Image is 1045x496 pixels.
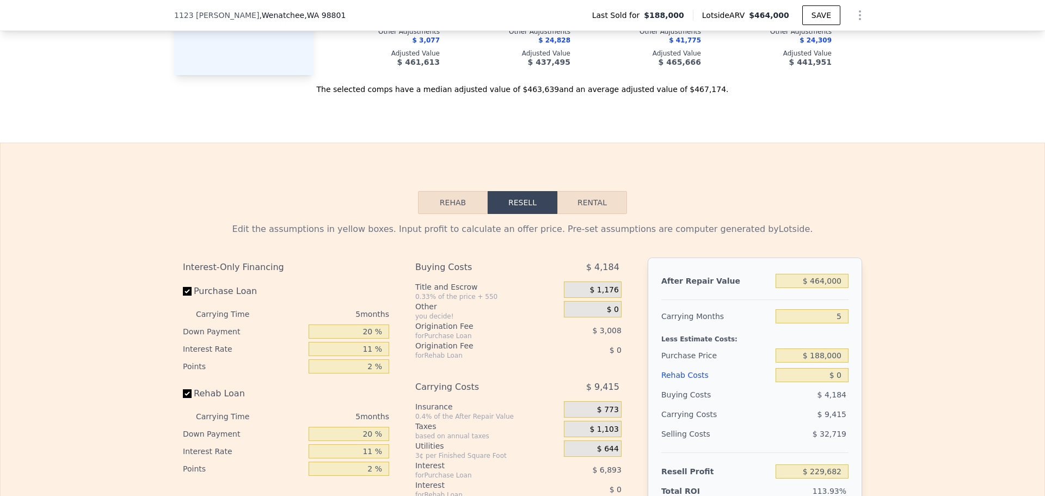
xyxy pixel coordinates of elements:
[413,36,440,44] span: $ 3,077
[327,49,440,58] div: Adjusted Value
[597,405,619,415] span: $ 773
[661,365,771,385] div: Rehab Costs
[802,5,840,25] button: SAVE
[183,443,304,460] div: Interest Rate
[415,421,560,432] div: Taxes
[597,444,619,454] span: $ 644
[415,351,537,360] div: for Rehab Loan
[183,223,862,236] div: Edit the assumptions in yellow boxes. Input profit to calculate an offer price. Pre-set assumptio...
[610,346,622,354] span: $ 0
[669,36,701,44] span: $ 41,775
[183,287,192,296] input: Purchase Loan
[397,58,440,66] span: $ 461,613
[813,430,846,438] span: $ 32,719
[586,258,619,277] span: $ 4,184
[488,191,557,214] button: Resell
[304,11,346,20] span: , WA 98801
[415,451,560,460] div: 3¢ per Finished Square Foot
[183,460,304,477] div: Points
[588,49,701,58] div: Adjusted Value
[538,36,570,44] span: $ 24,828
[661,462,771,481] div: Resell Profit
[183,281,304,301] label: Purchase Loan
[183,425,304,443] div: Down Payment
[661,326,849,346] div: Less Estimate Costs:
[418,191,488,214] button: Rehab
[661,346,771,365] div: Purchase Price
[415,412,560,421] div: 0.4% of the After Repair Value
[183,358,304,375] div: Points
[610,485,622,494] span: $ 0
[415,258,537,277] div: Buying Costs
[557,191,627,214] button: Rental
[415,281,560,292] div: Title and Escrow
[415,301,560,312] div: Other
[174,10,259,21] span: 1123 [PERSON_NAME]
[644,10,684,21] span: $188,000
[749,11,789,20] span: $464,000
[271,408,389,425] div: 5 months
[661,385,771,405] div: Buying Costs
[817,390,846,399] span: $ 4,184
[592,10,644,21] span: Last Sold for
[849,49,962,58] div: Adjusted Value
[196,305,267,323] div: Carrying Time
[661,307,771,326] div: Carrying Months
[196,408,267,425] div: Carrying Time
[183,258,389,277] div: Interest-Only Financing
[849,27,962,36] div: Other Adjustments
[607,305,619,315] span: $ 0
[183,389,192,398] input: Rehab Loan
[415,432,560,440] div: based on annual taxes
[592,466,621,474] span: $ 6,893
[415,312,560,321] div: you decide!
[183,323,304,340] div: Down Payment
[415,480,537,491] div: Interest
[586,377,619,397] span: $ 9,415
[588,27,701,36] div: Other Adjustments
[415,340,537,351] div: Origination Fee
[183,384,304,403] label: Rehab Loan
[789,58,832,66] span: $ 441,951
[849,4,871,26] button: Show Options
[800,36,832,44] span: $ 24,309
[415,377,537,397] div: Carrying Costs
[589,425,618,434] span: $ 1,103
[415,460,537,471] div: Interest
[271,305,389,323] div: 5 months
[659,58,701,66] span: $ 465,666
[259,10,346,21] span: , Wenatchee
[813,487,846,495] span: 113.93%
[817,410,846,419] span: $ 9,415
[415,471,537,480] div: for Purchase Loan
[661,405,729,424] div: Carrying Costs
[415,321,537,332] div: Origination Fee
[528,58,570,66] span: $ 437,495
[718,27,832,36] div: Other Adjustments
[589,285,618,295] span: $ 1,176
[415,332,537,340] div: for Purchase Loan
[457,49,570,58] div: Adjusted Value
[661,424,771,444] div: Selling Costs
[661,271,771,291] div: After Repair Value
[592,326,621,335] span: $ 3,008
[415,401,560,412] div: Insurance
[415,292,560,301] div: 0.33% of the price + 550
[415,440,560,451] div: Utilities
[718,49,832,58] div: Adjusted Value
[457,27,570,36] div: Other Adjustments
[174,75,871,95] div: The selected comps have a median adjusted value of $463,639 and an average adjusted value of $467...
[183,340,304,358] div: Interest Rate
[327,27,440,36] div: Other Adjustments
[702,10,749,21] span: Lotside ARV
